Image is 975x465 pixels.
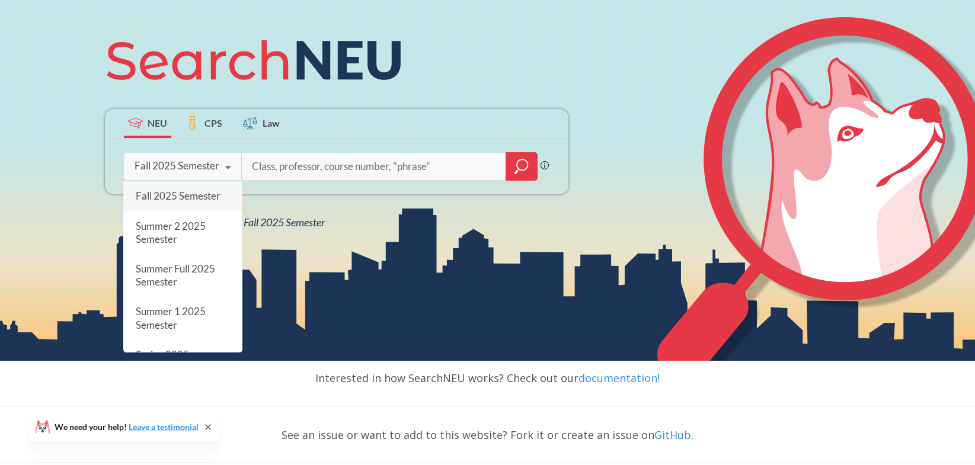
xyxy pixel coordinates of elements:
span: Summer 2 2025 Semester [135,219,205,245]
span: NEU [148,116,167,130]
span: Fall 2025 Semester [135,190,220,202]
div: Fall 2025 Semester [135,159,219,172]
span: Spring 2025 Semester [135,348,188,374]
a: GitHub [654,428,691,442]
svg: magnifying glass [514,158,529,175]
span: Law [263,116,280,130]
input: Class, professor, course number, "phrase" [251,154,497,179]
div: magnifying glass [506,152,538,181]
span: Summer 1 2025 Semester [135,305,205,331]
span: CPS [204,116,222,130]
span: View all classes for [135,216,325,229]
span: NEU Fall 2025 Semester [221,216,325,229]
a: documentation! [578,371,660,385]
span: Summer Full 2025 Semester [135,262,215,288]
